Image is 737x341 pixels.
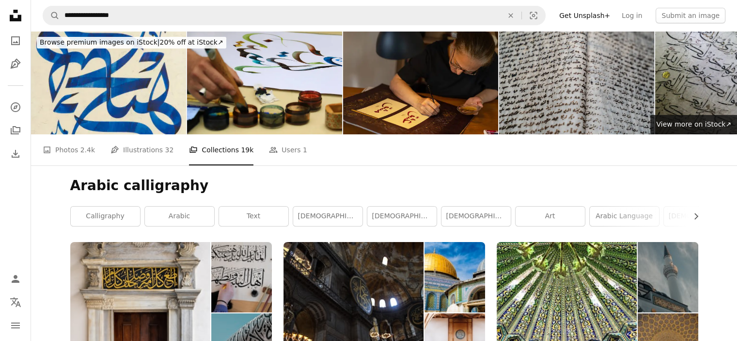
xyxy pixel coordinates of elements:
a: Download History [6,144,25,163]
a: Home — Unsplash [6,6,25,27]
a: Photos 2.4k [43,134,95,165]
span: 1 [303,145,307,155]
button: Menu [6,316,25,335]
a: Illustrations 32 [110,134,173,165]
button: Submit an image [656,8,725,23]
img: Arabic Calligraphy Artist [187,31,342,134]
a: text [219,207,288,226]
form: Find visuals sitewide [43,6,546,25]
a: calligraphy [71,207,140,226]
img: Historical manuscript of the holy quran showing ancient arabic calligraphy [499,31,654,134]
a: Browse premium images on iStock|20% off at iStock↗ [31,31,232,54]
a: art [516,207,585,226]
span: View more on iStock ↗ [656,120,731,128]
a: Get Unsplash+ [553,8,616,23]
h1: Arabic calligraphy [70,177,698,195]
a: Log in / Sign up [6,269,25,289]
a: Illustrations [6,54,25,74]
button: Visual search [522,6,545,25]
span: 2.4k [80,145,95,155]
img: photo-1618336800395-ff018c7c649e [638,242,698,312]
a: Explore [6,97,25,117]
a: Photos [6,31,25,50]
img: premium_photo-1675623429759-c174be5fa56f [211,242,271,312]
span: Browse premium images on iStock | [40,38,159,46]
div: 20% off at iStock ↗ [37,37,226,49]
a: View more on iStock↗ [650,115,737,134]
a: arabic language [590,207,659,226]
img: Calligrapher artist carefully drawing arabic letters with a brush in her workshop [343,31,498,134]
img: Arabic calligraphy [31,31,186,134]
a: [DEMOGRAPHIC_DATA] calligraphy [367,207,437,226]
a: arabic [145,207,214,226]
span: 32 [165,145,174,155]
a: [DEMOGRAPHIC_DATA] art [664,207,733,226]
button: Clear [500,6,521,25]
a: Users 1 [269,134,307,165]
a: Log in [616,8,648,23]
a: [DEMOGRAPHIC_DATA] [293,207,362,226]
a: Collections [6,121,25,140]
button: Search Unsplash [43,6,60,25]
button: Language [6,292,25,312]
a: [DEMOGRAPHIC_DATA] [441,207,511,226]
img: photo-1552423316-be19a6e4e9f9 [424,242,485,312]
button: scroll list to the right [687,207,698,226]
